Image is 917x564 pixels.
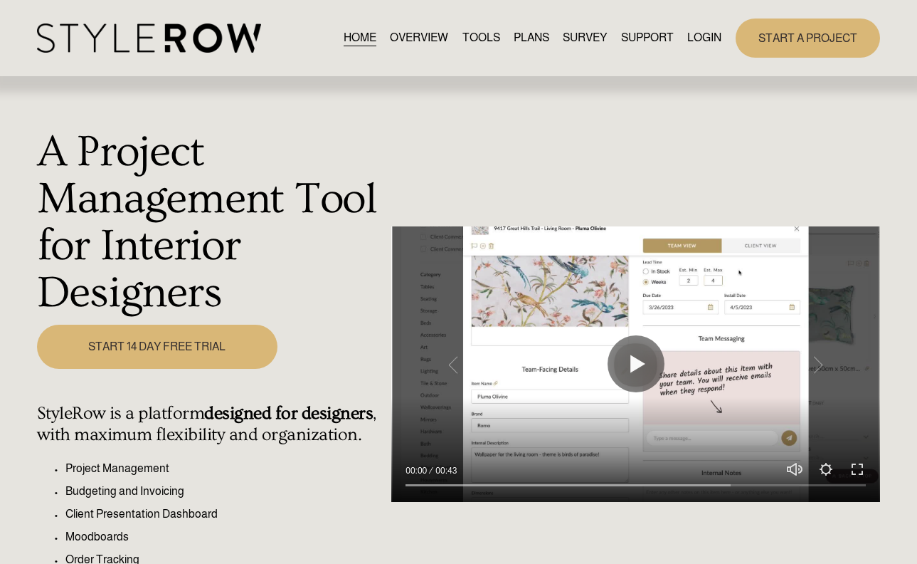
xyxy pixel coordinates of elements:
[687,28,721,48] a: LOGIN
[406,480,866,490] input: Seek
[37,129,384,317] h1: A Project Management Tool for Interior Designers
[37,325,277,369] a: START 14 DAY FREE TRIAL
[65,506,384,523] p: Client Presentation Dashboard
[563,28,607,48] a: SURVEY
[430,464,460,478] div: Duration
[514,28,549,48] a: PLANS
[344,28,376,48] a: HOME
[608,335,664,392] button: Play
[204,403,373,424] strong: designed for designers
[65,528,384,545] p: Moodboards
[406,464,430,478] div: Current time
[736,19,880,58] a: START A PROJECT
[621,29,674,46] span: SUPPORT
[65,460,384,477] p: Project Management
[390,28,448,48] a: OVERVIEW
[65,483,384,500] p: Budgeting and Invoicing
[621,28,674,48] a: folder dropdown
[462,28,500,48] a: TOOLS
[37,403,384,445] h4: StyleRow is a platform , with maximum flexibility and organization.
[37,23,261,53] img: StyleRow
